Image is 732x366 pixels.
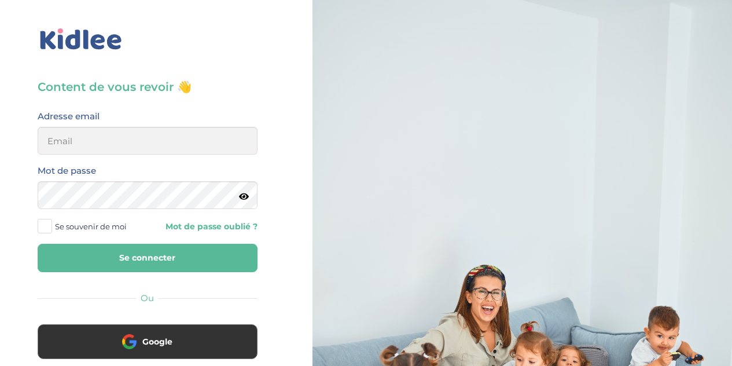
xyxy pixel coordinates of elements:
label: Adresse email [38,109,100,124]
button: Se connecter [38,244,258,272]
input: Email [38,127,258,155]
label: Mot de passe [38,163,96,178]
span: Google [142,336,172,347]
img: google.png [122,334,137,349]
img: logo_kidlee_bleu [38,26,124,53]
a: Google [38,344,258,355]
h3: Content de vous revoir 👋 [38,79,258,95]
button: Google [38,324,258,359]
span: Ou [141,292,154,303]
a: Mot de passe oublié ? [156,221,258,232]
span: Se souvenir de moi [55,219,127,234]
